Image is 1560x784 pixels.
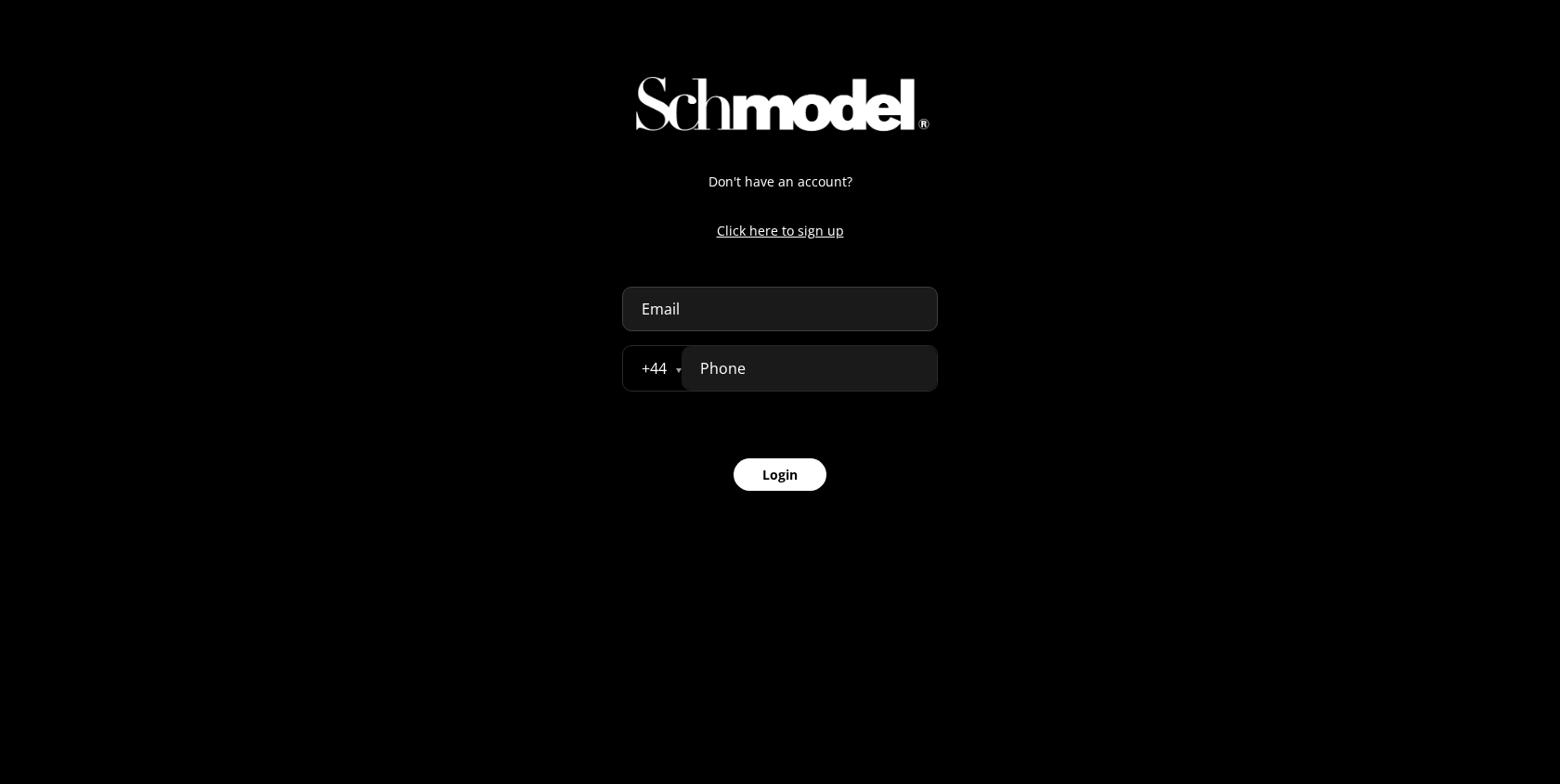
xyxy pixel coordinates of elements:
[622,287,938,331] input: Email
[619,65,941,142] img: img
[682,346,937,391] input: Phone
[734,458,826,491] button: Login
[622,221,938,240] a: Click here to sign up
[622,172,938,191] p: Don't have an account?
